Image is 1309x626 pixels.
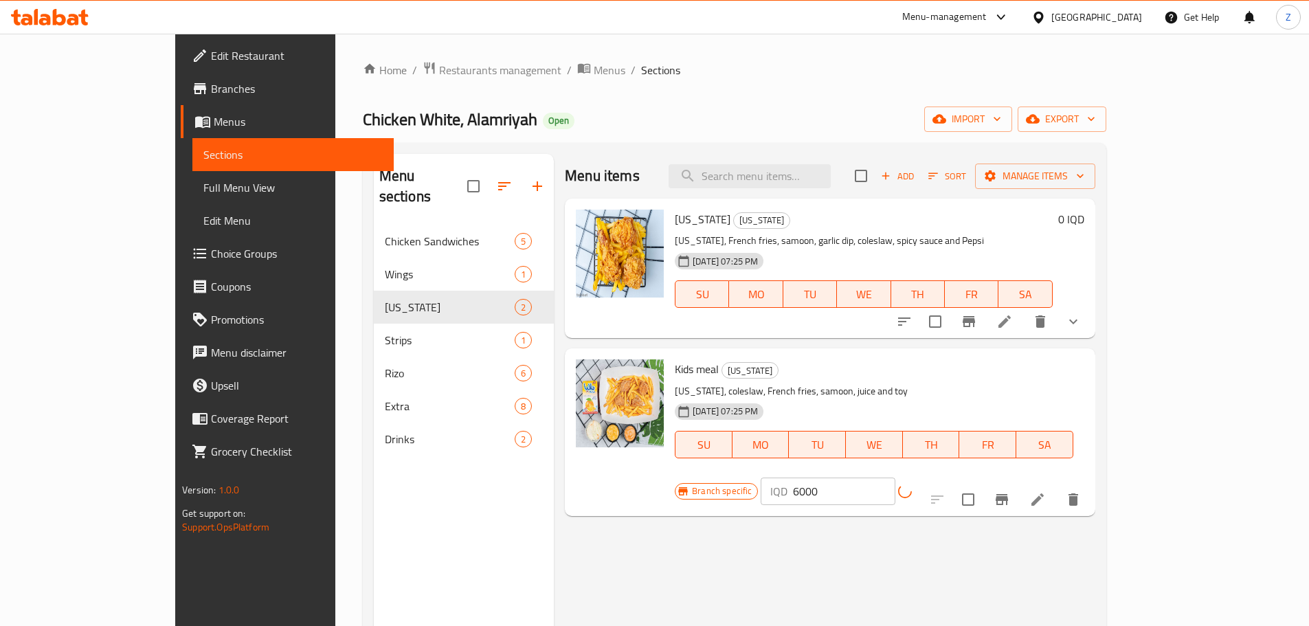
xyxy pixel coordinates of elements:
[577,61,625,79] a: Menus
[181,39,394,72] a: Edit Restaurant
[847,161,875,190] span: Select section
[576,359,664,447] img: Kids meal
[641,62,680,78] span: Sections
[1051,10,1142,25] div: [GEOGRAPHIC_DATA]
[789,284,831,304] span: TU
[385,398,515,414] span: Extra
[954,485,983,514] span: Select to update
[721,362,779,379] div: Kentucky
[902,9,987,25] div: Menu-management
[515,301,531,314] span: 2
[181,303,394,336] a: Promotions
[1057,305,1090,338] button: show more
[675,383,1073,400] p: [US_STATE], coleslaw, French fries, samoon, juice and toy
[211,311,383,328] span: Promotions
[385,266,515,282] div: Wings
[732,431,790,458] button: MO
[738,435,784,455] span: MO
[793,478,895,505] input: Please enter price
[675,232,1053,249] p: [US_STATE], French fries, samoon, garlic dip, coleslaw, spicy sauce and Pepsi
[374,219,555,461] nav: Menu sections
[965,435,1011,455] span: FR
[729,280,783,308] button: MO
[686,484,757,498] span: Branch specific
[959,431,1016,458] button: FR
[986,168,1084,185] span: Manage items
[439,62,561,78] span: Restaurants management
[565,166,640,186] h2: Menu items
[903,431,960,458] button: TH
[1286,10,1291,25] span: Z
[950,284,993,304] span: FR
[681,284,724,304] span: SU
[515,268,531,281] span: 1
[385,299,515,315] div: Kentucky
[567,62,572,78] li: /
[722,363,778,379] span: [US_STATE]
[846,431,903,458] button: WE
[996,313,1013,330] a: Edit menu item
[952,305,985,338] button: Branch-specific-item
[385,233,515,249] span: Chicken Sandwiches
[681,435,727,455] span: SU
[675,359,719,379] span: Kids meal
[488,170,521,203] span: Sort sections
[211,47,383,64] span: Edit Restaurant
[935,111,1001,128] span: import
[374,291,555,324] div: [US_STATE]2
[919,166,975,187] span: Sort items
[687,255,763,268] span: [DATE] 07:25 PM
[985,483,1018,516] button: Branch-specific-item
[789,431,846,458] button: TU
[181,336,394,369] a: Menu disclaimer
[211,80,383,97] span: Branches
[385,299,515,315] span: [US_STATE]
[515,266,532,282] div: items
[594,62,625,78] span: Menus
[1058,210,1084,229] h6: 0 IQD
[374,324,555,357] div: Strips1
[669,164,831,188] input: search
[879,168,916,184] span: Add
[897,284,939,304] span: TH
[181,270,394,303] a: Coupons
[374,225,555,258] div: Chicken Sandwiches5
[675,209,730,230] span: [US_STATE]
[515,365,532,381] div: items
[203,179,383,196] span: Full Menu View
[379,166,468,207] h2: Menu sections
[975,164,1095,189] button: Manage items
[921,307,950,336] span: Select to update
[794,435,840,455] span: TU
[181,402,394,435] a: Coverage Report
[211,443,383,460] span: Grocery Checklist
[211,377,383,394] span: Upsell
[181,237,394,270] a: Choice Groups
[374,357,555,390] div: Rizo6
[515,235,531,248] span: 5
[543,115,574,126] span: Open
[998,280,1052,308] button: SA
[181,72,394,105] a: Branches
[515,233,532,249] div: items
[515,332,532,348] div: items
[385,365,515,381] span: Rizo
[374,423,555,456] div: Drinks2
[182,481,216,499] span: Version:
[631,62,636,78] li: /
[675,280,729,308] button: SU
[515,367,531,380] span: 6
[543,113,574,129] div: Open
[211,245,383,262] span: Choice Groups
[515,400,531,413] span: 8
[1024,305,1057,338] button: delete
[1016,431,1073,458] button: SA
[891,280,945,308] button: TH
[374,258,555,291] div: Wings1
[1022,435,1068,455] span: SA
[385,431,515,447] span: Drinks
[515,431,532,447] div: items
[203,212,383,229] span: Edit Menu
